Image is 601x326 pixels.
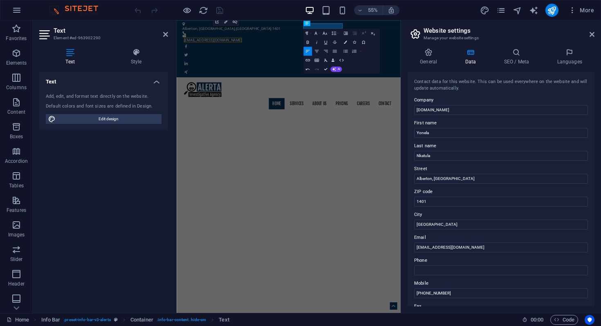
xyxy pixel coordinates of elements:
[104,48,168,65] h4: Style
[359,47,362,56] button: Ordered List
[480,6,489,15] i: Design (Ctrl+Alt+Y)
[388,7,395,14] i: On resize automatically adjust zoom level to fit chosen device.
[337,56,346,65] button: HTML
[414,187,588,197] label: ZIP code
[368,29,377,38] button: Subscript
[5,158,28,164] p: Accordion
[568,6,594,14] span: More
[303,65,312,74] button: Undo (⌘Z)
[424,27,594,34] h2: Website settings
[547,6,556,15] i: Publish
[199,6,208,15] i: Reload page
[359,38,368,47] button: Special Characters
[10,133,23,140] p: Boxes
[58,114,159,124] span: Edit design
[350,47,359,56] button: Ordered List
[414,256,588,265] label: Phone
[330,66,342,72] button: AI
[46,103,161,110] div: Default colors and font sizes are defined in Design.
[414,141,588,151] label: Last name
[182,5,192,15] button: Click here to leave preview mode and continue editing
[321,65,330,74] button: Confirm (⌘+⏎)
[198,5,208,15] button: reload
[303,56,312,65] button: Insert Link
[54,34,152,42] h3: Element #ed-963902290
[491,48,545,65] h4: SEO / Meta
[222,17,230,26] button: Edit Link
[565,4,597,17] button: More
[10,256,23,263] p: Slider
[312,38,321,47] button: Italic (⌘I)
[321,56,330,65] button: Clear Formatting
[114,317,118,322] i: This element is a customizable preset
[496,6,506,15] i: Pages (Ctrl+Alt+S)
[54,27,168,34] h2: Text
[7,315,29,325] a: Click to cancel selection. Double-click to open Pages
[6,84,27,91] p: Columns
[414,233,588,243] label: Email
[8,232,25,238] p: Images
[219,315,229,325] span: Click to select. Double-click to edit
[354,5,383,15] button: 55%
[8,281,25,287] p: Header
[585,315,594,325] button: Usercentrics
[231,17,239,26] button: Unlink
[39,48,104,65] h4: Text
[46,114,161,124] button: Edit design
[41,315,229,325] nav: breadcrumb
[414,164,588,174] label: Street
[545,48,594,65] h4: Languages
[414,79,588,92] div: Contact data for this website. This can be used everywhere on the website and will update automat...
[321,38,330,47] button: Underline (⌘U)
[414,118,588,128] label: First name
[312,65,321,74] button: Redo (⌘⇧Z)
[63,315,110,325] span: . preset-info-bar-v3-alerta
[330,29,339,38] button: Line Height
[341,29,350,38] button: Increase Indent
[41,315,61,325] span: Click to select. Double-click to edit
[6,60,27,66] p: Elements
[303,38,312,47] button: Bold (⌘B)
[303,29,312,38] button: Paragraph Format
[554,315,574,325] span: Code
[330,47,339,56] button: Align Justify
[513,5,523,15] button: navigator
[312,56,321,65] button: Insert Table
[330,38,339,47] button: Strikethrough
[330,56,336,65] button: Data Bindings
[13,31,119,40] a: [EMAIL_ADDRESS][DOMAIN_NAME]
[529,5,539,15] button: text_generator
[350,29,359,38] button: Decrease Indent
[350,38,359,47] button: Icons
[130,315,153,325] span: Click to select. Double-click to edit
[366,5,379,15] h6: 55%
[424,34,578,42] h3: Manage your website settings
[303,47,312,56] button: Align Left
[522,315,544,325] h6: Session time
[414,95,588,105] label: Company
[9,182,24,189] p: Tables
[6,35,27,42] p: Favorites
[531,315,543,325] span: 00 00
[408,48,453,65] h4: General
[47,5,108,15] img: Editor Logo
[414,301,588,311] label: Fax
[321,47,330,56] button: Align Right
[7,109,25,115] p: Content
[414,210,588,220] label: City
[545,4,558,17] button: publish
[39,72,168,87] h4: Text
[7,207,26,214] p: Features
[46,93,161,100] div: Add, edit, and format text directly on the website.
[496,5,506,15] button: pages
[341,47,350,56] button: Unordered List
[213,17,221,26] button: Open Link
[414,279,588,288] label: Mobile
[157,315,206,325] span: . info-bar-content .hide-sm
[529,6,538,15] i: AI Writer
[359,29,368,38] button: Superscript
[321,29,330,38] button: Font Size
[453,48,491,65] h4: Data
[312,29,321,38] button: Font Family
[513,6,522,15] i: Navigator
